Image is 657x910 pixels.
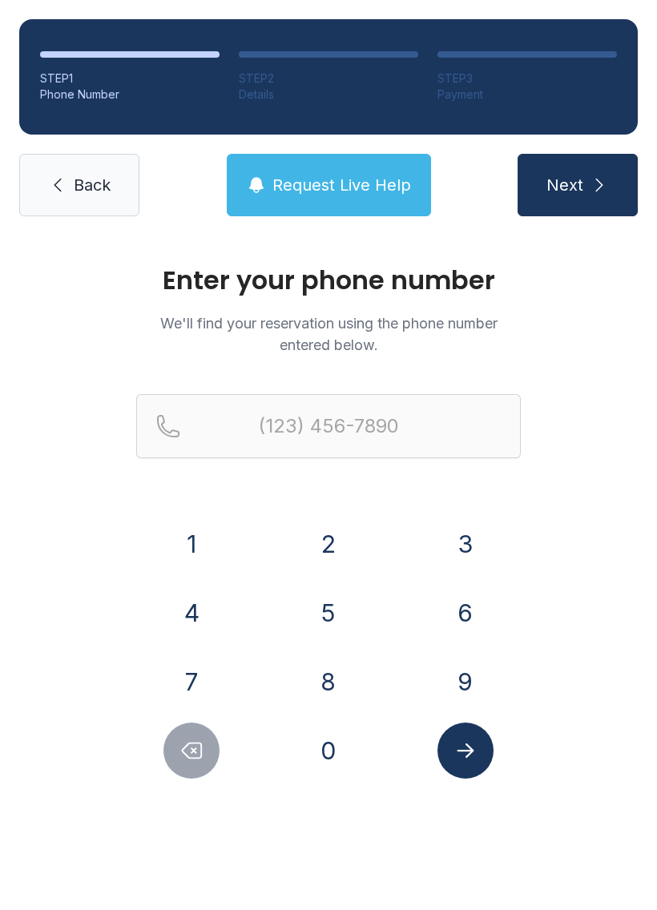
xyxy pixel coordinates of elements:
[437,723,494,779] button: Submit lookup form
[136,394,521,458] input: Reservation phone number
[437,516,494,572] button: 3
[300,723,357,779] button: 0
[437,585,494,641] button: 6
[437,70,617,87] div: STEP 3
[300,585,357,641] button: 5
[300,516,357,572] button: 2
[136,268,521,293] h1: Enter your phone number
[136,312,521,356] p: We'll find your reservation using the phone number entered below.
[239,70,418,87] div: STEP 2
[163,585,220,641] button: 4
[300,654,357,710] button: 8
[239,87,418,103] div: Details
[437,654,494,710] button: 9
[74,174,111,196] span: Back
[163,723,220,779] button: Delete number
[272,174,411,196] span: Request Live Help
[437,87,617,103] div: Payment
[40,87,220,103] div: Phone Number
[40,70,220,87] div: STEP 1
[163,516,220,572] button: 1
[163,654,220,710] button: 7
[546,174,583,196] span: Next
